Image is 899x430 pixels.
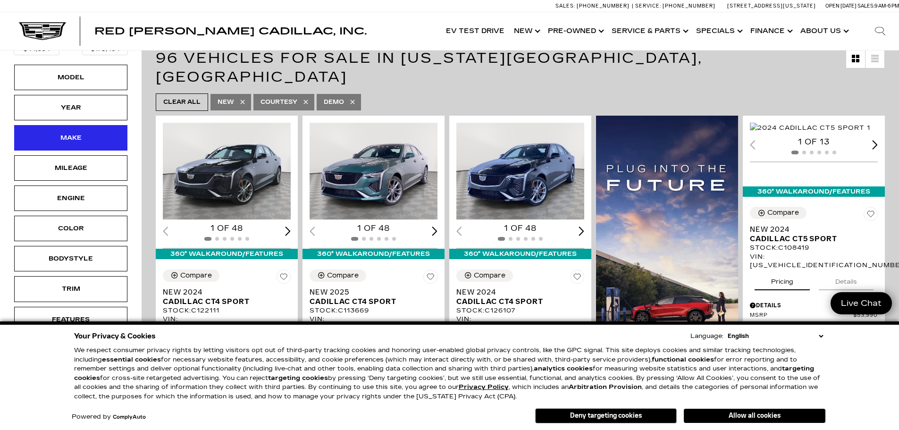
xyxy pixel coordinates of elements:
[163,123,292,220] img: 2024 Cadillac CT4 Sport 1
[874,3,899,9] span: 9 AM-6 PM
[755,270,810,290] button: pricing tab
[310,315,437,332] div: VIN: [US_VEHICLE_IDENTIFICATION_NUMBER]
[853,312,878,319] span: $53,990
[268,374,328,382] strong: targeting cookies
[74,346,825,401] p: We respect consumer privacy rights by letting visitors opt out of third-party tracking cookies an...
[432,227,437,236] div: Next slide
[163,287,284,297] span: New 2024
[47,163,94,173] div: Mileage
[456,270,513,282] button: Compare Vehicle
[750,312,853,319] span: MSRP
[796,12,852,50] a: About Us
[310,123,439,220] div: 1 / 2
[218,96,234,108] span: New
[156,50,703,85] span: 96 Vehicles for Sale in [US_STATE][GEOGRAPHIC_DATA], [GEOGRAPHIC_DATA]
[302,249,445,259] div: 360° WalkAround/Features
[750,312,878,319] a: MSRP $53,990
[535,408,677,423] button: Deny targeting cookies
[509,12,543,50] a: New
[285,227,291,236] div: Next slide
[456,223,584,234] div: 1 of 48
[163,306,291,315] div: Stock : C122111
[725,331,825,341] select: Language Select
[277,270,291,287] button: Save Vehicle
[180,271,212,280] div: Compare
[750,123,870,133] img: 2024 Cadillac CT5 Sport 1
[607,12,691,50] a: Service & Parts
[569,383,642,391] strong: Arbitration Provision
[47,284,94,294] div: Trim
[534,365,593,372] strong: analytics cookies
[864,207,878,225] button: Save Vehicle
[72,414,146,420] div: Powered by
[555,3,575,9] span: Sales:
[750,253,878,270] div: VIN: [US_VEHICLE_IDENTIFICATION_NUMBER]
[652,356,714,363] strong: functional cookies
[456,123,586,220] img: 2024 Cadillac CT4 Sport 1
[727,3,816,9] a: [STREET_ADDRESS][US_STATE]
[163,270,219,282] button: Compare Vehicle
[570,270,584,287] button: Save Vehicle
[310,270,366,282] button: Compare Vehicle
[872,140,878,149] div: Next slide
[14,65,127,90] div: ModelModel
[577,3,630,9] span: [PHONE_NUMBER]
[456,287,584,306] a: New 2024Cadillac CT4 Sport
[750,244,878,252] div: Stock : C108419
[163,96,201,108] span: Clear All
[857,3,874,9] span: Sales:
[14,246,127,271] div: BodystyleBodystyle
[579,227,584,236] div: Next slide
[684,409,825,423] button: Allow all cookies
[750,137,878,147] div: 1 of 13
[819,270,874,290] button: details tab
[14,216,127,241] div: ColorColor
[163,315,291,332] div: VIN: [US_VEHICLE_IDENTIFICATION_NUMBER]
[474,271,505,280] div: Compare
[310,297,430,306] span: Cadillac CT4 Sport
[746,12,796,50] a: Finance
[14,276,127,302] div: TrimTrim
[456,315,584,332] div: VIN: [US_VEHICLE_IDENTIFICATION_NUMBER]
[19,22,66,40] a: Cadillac Dark Logo with Cadillac White Text
[74,365,814,382] strong: targeting cookies
[14,155,127,181] div: MileageMileage
[163,123,292,220] div: 1 / 2
[327,271,359,280] div: Compare
[690,333,723,339] div: Language:
[47,253,94,264] div: Bodystyle
[310,306,437,315] div: Stock : C113669
[47,314,94,325] div: Features
[74,329,156,343] span: Your Privacy & Cookies
[163,223,291,234] div: 1 of 48
[94,25,367,37] span: Red [PERSON_NAME] Cadillac, Inc.
[423,270,437,287] button: Save Vehicle
[163,297,284,306] span: Cadillac CT4 Sport
[831,292,892,314] a: Live Chat
[47,223,94,234] div: Color
[750,225,871,234] span: New 2024
[47,193,94,203] div: Engine
[94,26,367,36] a: Red [PERSON_NAME] Cadillac, Inc.
[14,185,127,211] div: EngineEngine
[459,383,509,391] a: Privacy Policy
[743,186,885,197] div: 360° WalkAround/Features
[691,12,746,50] a: Specials
[156,249,298,259] div: 360° WalkAround/Features
[14,95,127,120] div: YearYear
[750,123,879,134] div: 1 / 2
[750,234,871,244] span: Cadillac CT5 Sport
[163,287,291,306] a: New 2024Cadillac CT4 Sport
[767,209,799,217] div: Compare
[449,249,591,259] div: 360° WalkAround/Features
[456,297,577,306] span: Cadillac CT4 Sport
[310,287,430,297] span: New 2025
[47,133,94,143] div: Make
[14,125,127,151] div: MakeMake
[632,3,718,8] a: Service: [PHONE_NUMBER]
[310,287,437,306] a: New 2025Cadillac CT4 Sport
[456,123,586,220] div: 1 / 2
[543,12,607,50] a: Pre-Owned
[47,72,94,83] div: Model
